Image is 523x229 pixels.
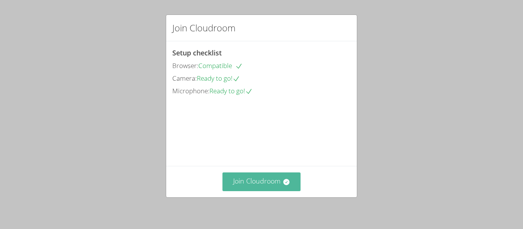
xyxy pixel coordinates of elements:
span: Ready to go! [209,86,253,95]
span: Camera: [172,74,197,83]
span: Setup checklist [172,48,222,57]
span: Compatible [198,61,243,70]
span: Microphone: [172,86,209,95]
h2: Join Cloudroom [172,21,235,35]
span: Ready to go! [197,74,240,83]
button: Join Cloudroom [222,172,301,191]
span: Browser: [172,61,198,70]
